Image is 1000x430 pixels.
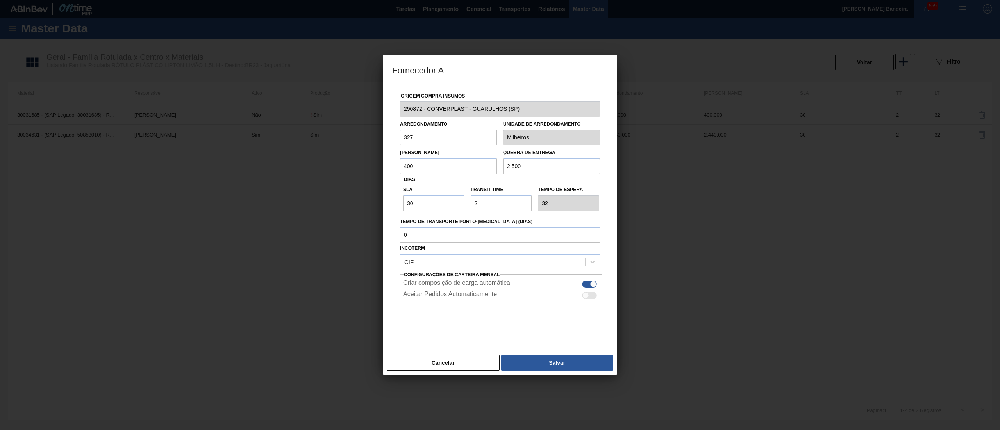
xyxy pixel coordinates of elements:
label: Aceitar Pedidos Automaticamente [403,291,497,300]
label: Tempo de Transporte Porto-[MEDICAL_DATA] (dias) [400,216,600,227]
label: Criar composição de carga automática [403,279,510,289]
label: Unidade de arredondamento [503,119,600,130]
span: Configurações de Carteira Mensal [404,272,500,277]
label: Transit Time [471,184,532,195]
span: Dias [404,177,415,182]
label: Tempo de espera [538,184,599,195]
label: Quebra de entrega [503,150,555,155]
button: Cancelar [387,355,500,371]
label: [PERSON_NAME] [400,150,439,155]
label: SLA [403,184,464,195]
div: CIF [404,259,414,265]
label: Incoterm [400,245,425,251]
div: Essa configuração habilita aceite automático do pedido do lado do fornecedor [400,289,602,300]
label: Arredondamento [400,121,447,127]
div: Essa configuração habilita a criação automática de composição de carga do lado do fornecedor caso... [400,277,602,289]
label: Origem Compra Insumos [401,93,465,99]
h3: Fornecedor A [383,55,617,85]
button: Salvar [501,355,613,371]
